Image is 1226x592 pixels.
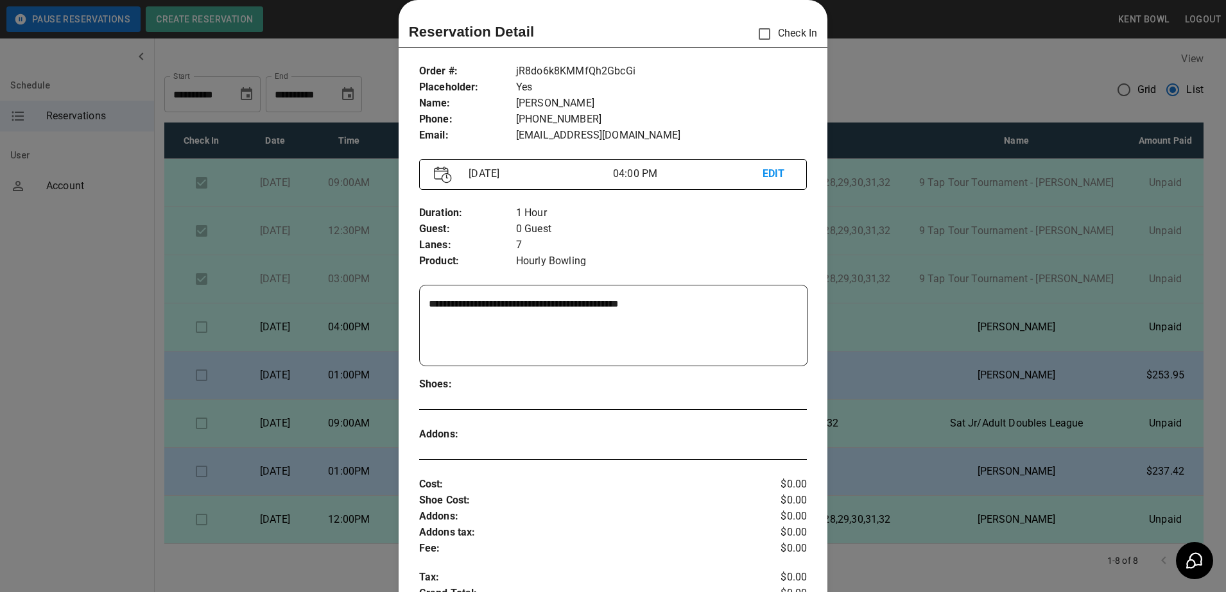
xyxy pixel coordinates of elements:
[516,253,807,269] p: Hourly Bowling
[743,570,807,586] p: $0.00
[419,525,743,541] p: Addons tax :
[516,96,807,112] p: [PERSON_NAME]
[434,166,452,183] img: Vector
[743,493,807,509] p: $0.00
[419,493,743,509] p: Shoe Cost :
[751,21,817,47] p: Check In
[516,221,807,237] p: 0 Guest
[419,128,516,144] p: Email :
[419,477,743,493] p: Cost :
[419,112,516,128] p: Phone :
[763,166,793,182] p: EDIT
[419,205,516,221] p: Duration :
[419,253,516,269] p: Product :
[613,166,763,182] p: 04:00 PM
[419,96,516,112] p: Name :
[463,166,613,182] p: [DATE]
[516,112,807,128] p: [PHONE_NUMBER]
[516,80,807,96] p: Yes
[419,63,516,80] p: Order # :
[516,128,807,144] p: [EMAIL_ADDRESS][DOMAIN_NAME]
[743,541,807,557] p: $0.00
[743,509,807,525] p: $0.00
[419,509,743,525] p: Addons :
[419,376,516,393] p: Shoes :
[409,21,535,42] p: Reservation Detail
[516,63,807,80] p: jR8do6k8KMMfQh2GbcGi
[419,570,743,586] p: Tax :
[419,80,516,96] p: Placeholder :
[743,477,807,493] p: $0.00
[419,427,516,443] p: Addons :
[419,221,516,237] p: Guest :
[419,237,516,253] p: Lanes :
[516,205,807,221] p: 1 Hour
[419,541,743,557] p: Fee :
[516,237,807,253] p: 7
[743,525,807,541] p: $0.00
